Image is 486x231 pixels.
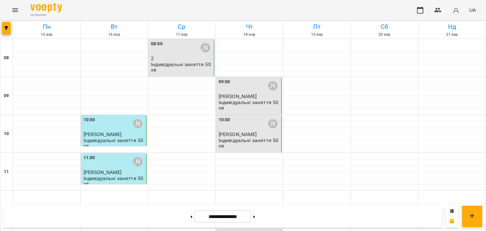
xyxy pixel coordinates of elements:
h6: 11 [4,168,9,175]
span: [PERSON_NAME] [219,93,257,99]
img: avatar_s.png [452,6,460,15]
h6: 08 [4,54,9,61]
p: 2 [151,56,213,61]
span: UA [469,7,476,13]
h6: 20 вер [352,32,417,38]
label: 09:00 [219,78,230,85]
div: Ольга Горевич [268,81,277,91]
h6: Вт [82,22,147,32]
h6: 19 вер [284,32,350,38]
button: Menu [8,3,23,18]
h6: Пт [284,22,350,32]
p: Індивідуальні заняття 50хв [84,176,145,187]
h6: Чт [217,22,282,32]
h6: 15 вер [14,32,79,38]
div: Ольга Горевич [268,119,277,128]
h6: 17 вер [149,32,215,38]
p: Індивідуальні заняття 50хв [151,62,213,73]
span: [PERSON_NAME] [219,131,257,137]
span: For Business [30,13,62,17]
span: [PERSON_NAME] [84,169,122,175]
label: 10:00 [84,116,95,123]
h6: 16 вер [82,32,147,38]
label: 11:00 [84,154,95,161]
span: [PERSON_NAME] [84,131,122,137]
button: UA [467,4,478,16]
img: Voopty Logo [30,3,62,12]
p: Індивідуальні заняття 50хв [219,138,280,149]
label: 08:00 [151,41,163,47]
label: 10:00 [219,116,230,123]
h6: Сб [352,22,417,32]
div: Ольга Горевич [201,43,210,53]
h6: Ср [149,22,215,32]
h6: 10 [4,130,9,137]
p: Індивідуальні заняття 50хв [84,138,145,149]
h6: Нд [419,22,485,32]
h6: Пн [14,22,79,32]
h6: 18 вер [217,32,282,38]
p: Індивідуальні заняття 50хв [219,100,280,111]
div: Ольга Горевич [133,157,142,166]
div: Ольга Горевич [133,119,142,128]
h6: 09 [4,92,9,99]
h6: 21 вер [419,32,485,38]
